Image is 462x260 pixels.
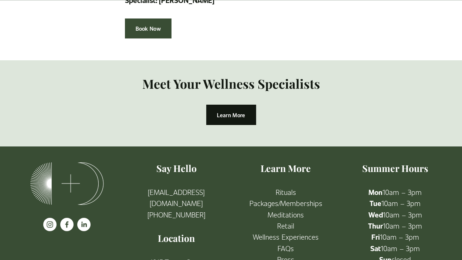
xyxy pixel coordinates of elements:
a: Learn More [206,105,256,125]
a: Meditations [268,209,304,220]
h4: Summer Hours [347,162,444,175]
strong: Thur [368,221,383,230]
a: FAQs [278,243,294,254]
h4: Say Hello [128,162,225,175]
strong: Sat [370,243,381,253]
a: Packages/Memberships [249,197,322,209]
strong: Tue [370,198,381,208]
strong: Wed [368,210,383,219]
a: Rituals [276,186,296,197]
strong: Fri [371,232,380,242]
a: LinkedIn [77,218,91,231]
h4: Location [128,232,225,244]
a: [EMAIL_ADDRESS][DOMAIN_NAME] [128,186,225,209]
strong: Mon [368,187,383,197]
a: etail [281,220,294,231]
a: [PHONE_NUMBER] [147,209,205,220]
h4: Learn More [237,162,334,175]
h3: Meet Your Wellness Specialists [72,75,391,92]
a: Wellness Experiences [253,231,319,242]
a: Book Now [125,18,171,39]
a: facebook-unauth [60,218,74,231]
a: instagram-unauth [43,218,57,231]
